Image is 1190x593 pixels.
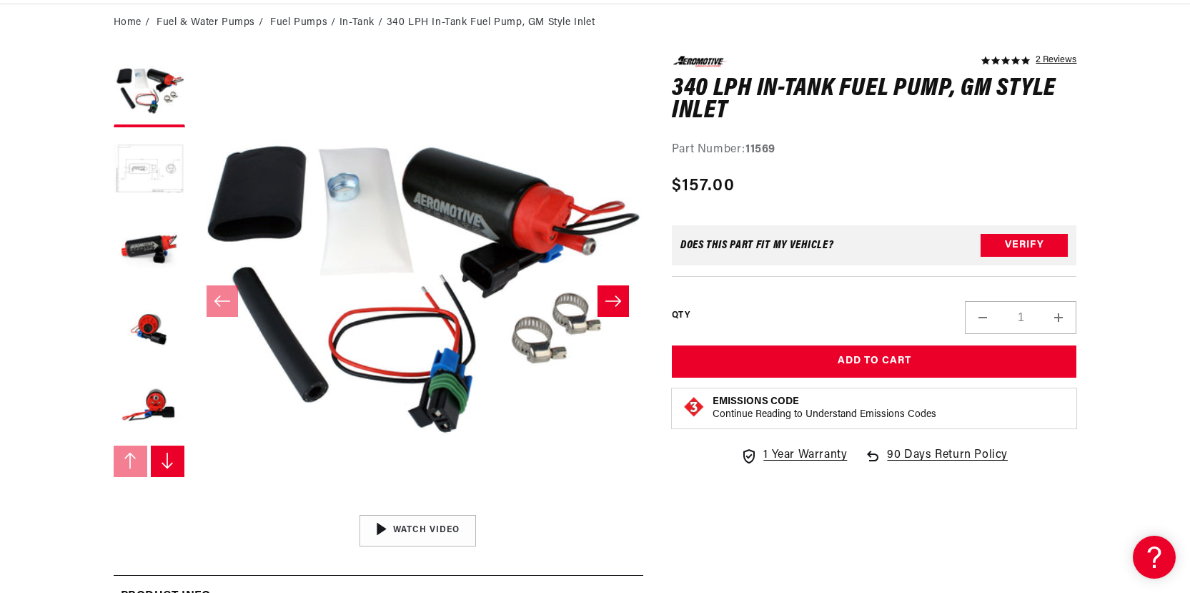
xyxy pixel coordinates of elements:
button: Emissions CodeContinue Reading to Understand Emissions Codes [713,396,936,421]
strong: 11569 [745,144,775,155]
button: Load image 2 in gallery view [114,134,185,206]
div: Does This part fit My vehicle? [680,240,834,251]
li: 340 LPH In-Tank Fuel Pump, GM Style Inlet [387,15,595,31]
a: Home [114,15,142,31]
a: 2 reviews [1036,56,1076,66]
button: Slide right [151,446,185,477]
button: Slide left [207,285,238,317]
a: 90 Days Return Policy [864,446,1008,479]
li: In-Tank [339,15,387,31]
h1: 340 LPH In-Tank Fuel Pump, GM Style Inlet [672,78,1077,123]
strong: Emissions Code [713,396,799,407]
span: 90 Days Return Policy [887,446,1008,479]
a: Fuel Pumps [270,15,327,31]
button: Add to Cart [672,345,1077,378]
a: Fuel & Water Pumps [157,15,255,31]
button: Slide left [114,446,148,477]
span: $157.00 [672,173,735,199]
div: Part Number: [672,141,1077,160]
button: Load image 3 in gallery view [114,213,185,285]
button: Load image 5 in gallery view [114,371,185,442]
img: Emissions code [683,396,705,418]
span: 1 Year Warranty [763,446,847,465]
button: Load image 4 in gallery view [114,292,185,363]
label: QTY [672,310,690,322]
p: Continue Reading to Understand Emissions Codes [713,408,936,421]
media-gallery: Gallery Viewer [114,56,643,546]
button: Slide right [598,285,629,317]
button: Load image 1 in gallery view [114,56,185,127]
a: 1 Year Warranty [740,446,847,465]
button: Verify [981,234,1068,257]
nav: breadcrumbs [114,15,1077,31]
